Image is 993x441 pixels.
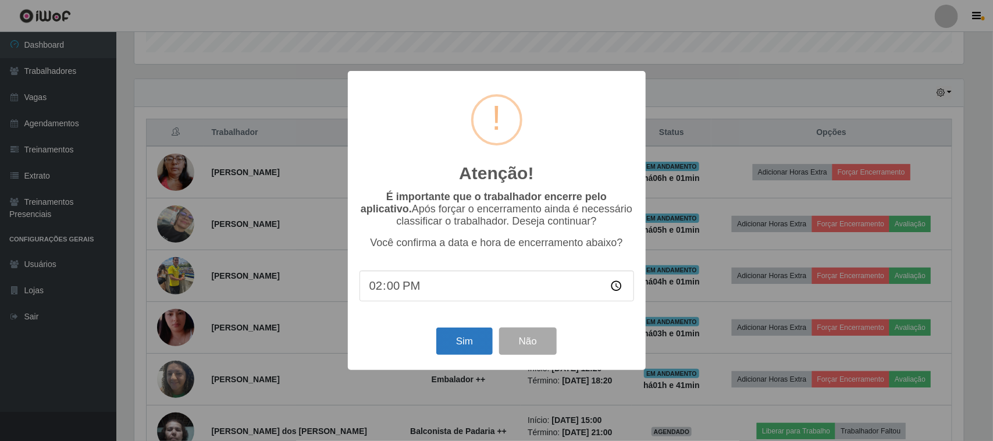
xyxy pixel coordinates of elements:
[360,237,634,249] p: Você confirma a data e hora de encerramento abaixo?
[499,328,557,355] button: Não
[436,328,493,355] button: Sim
[360,191,634,227] p: Após forçar o encerramento ainda é necessário classificar o trabalhador. Deseja continuar?
[361,191,607,215] b: É importante que o trabalhador encerre pelo aplicativo.
[459,163,533,184] h2: Atenção!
